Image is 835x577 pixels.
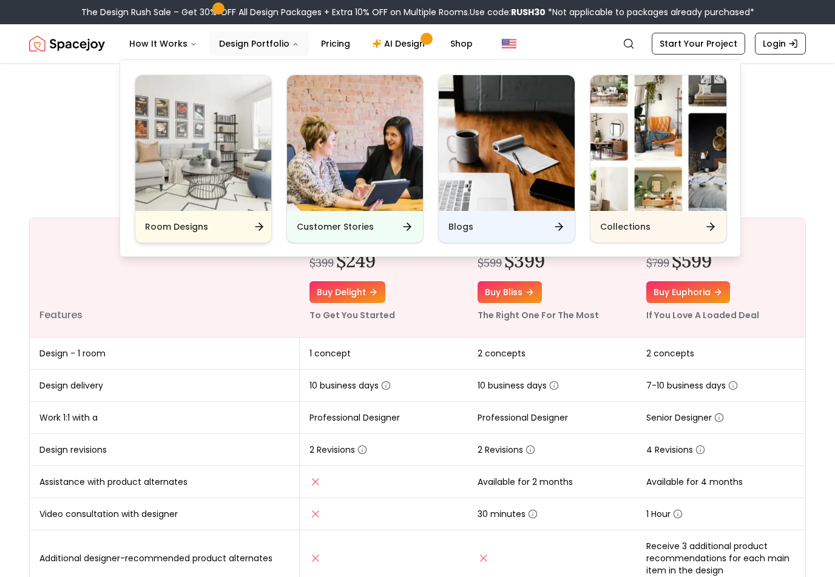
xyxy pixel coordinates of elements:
[478,281,542,303] a: Buy bliss
[652,33,745,55] a: Start Your Project
[478,255,502,272] div: $599
[362,32,438,56] a: AI Design
[287,75,423,211] img: Customer Stories
[590,75,726,211] img: Collections
[29,32,105,56] a: Spacejoy
[30,402,300,434] td: Work 1:1 with a
[30,498,300,530] td: Video consultation with designer
[439,75,575,211] img: Blogs
[504,250,545,272] h2: $399
[309,255,334,272] div: $399
[286,75,424,243] a: Customer StoriesCustomer Stories
[135,75,272,243] a: Room DesignsRoom Designs
[646,255,669,272] div: $799
[336,250,376,272] h2: $249
[135,75,271,211] img: Room Designs
[755,33,806,55] a: Login
[478,508,538,520] span: 30 minutes
[145,221,208,233] h6: Room Designs
[646,347,694,359] span: 2 concepts
[30,434,300,466] td: Design revisions
[30,218,300,338] th: Features
[468,466,637,498] td: Available for 2 months
[309,444,367,456] span: 2 Revisions
[309,281,385,303] a: Buy delight
[478,309,599,321] small: The Right One For The Most
[311,32,360,56] a: Pricing
[478,444,535,456] span: 2 Revisions
[120,32,482,56] nav: Main
[478,412,568,424] span: Professional Designer
[120,32,207,56] button: How It Works
[646,281,730,303] a: Buy euphoria
[297,221,374,233] h6: Customer Stories
[546,6,754,18] span: *Not applicable to packages already purchased*
[209,32,309,56] button: Design Portfolio
[309,412,400,424] span: Professional Designer
[309,379,391,392] span: 10 business days
[502,36,516,51] img: United States
[590,75,727,243] a: CollectionsCollections
[646,309,759,321] small: If You Love A Loaded Deal
[478,379,559,392] span: 10 business days
[448,221,473,233] h6: Blogs
[438,75,575,243] a: BlogsBlogs
[470,6,546,18] span: Use code:
[30,370,300,402] td: Design delivery
[511,6,546,18] b: RUSH30
[29,32,105,56] img: Spacejoy Logo
[478,347,526,359] span: 2 concepts
[646,444,705,456] span: 4 Revisions
[646,379,738,392] span: 7-10 business days
[309,347,351,359] span: 1 concept
[81,6,754,18] div: The Design Rush Sale – Get 30% OFF All Design Packages + Extra 10% OFF on Multiple Rooms.
[29,24,806,63] nav: Global
[30,466,300,498] td: Assistance with product alternates
[120,60,742,258] div: Design Portfolio
[646,508,683,520] span: 1 Hour
[600,221,651,233] h6: Collections
[309,309,395,321] small: To Get You Started
[672,250,712,272] h2: $599
[637,466,805,498] td: Available for 4 months
[441,32,482,56] a: Shop
[646,412,724,424] span: Senior Designer
[30,338,300,370] td: Design - 1 room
